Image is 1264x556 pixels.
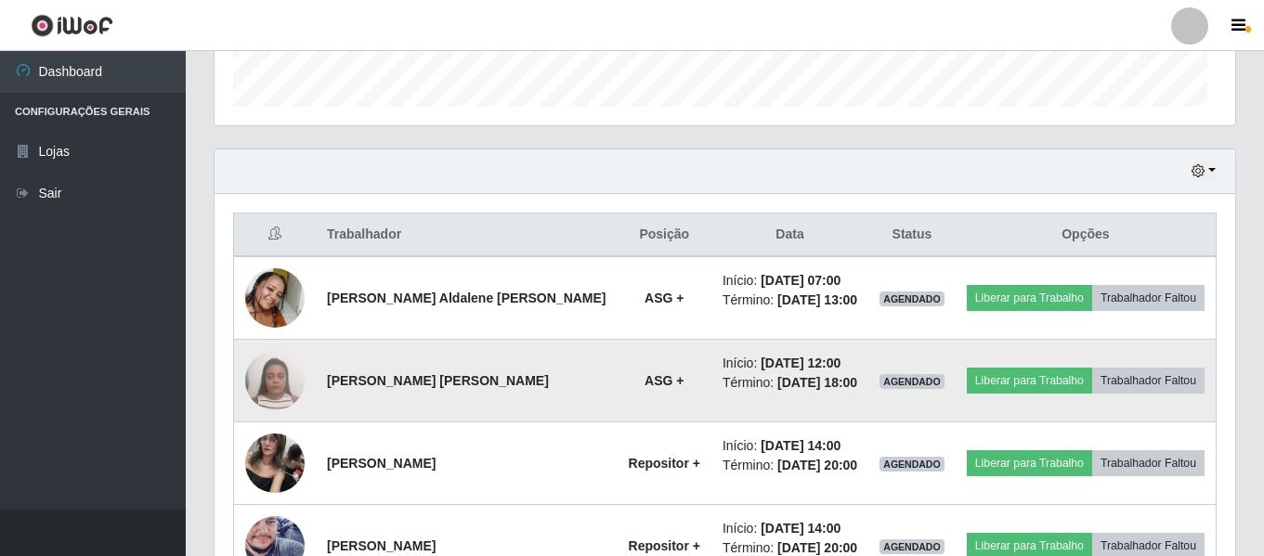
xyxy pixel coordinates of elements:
th: Posição [618,213,711,257]
button: Liberar para Trabalho [967,450,1092,476]
button: Liberar para Trabalho [967,368,1092,394]
img: 1756302918902.jpeg [245,245,305,351]
li: Término: [723,373,857,393]
img: 1628262185809.jpeg [245,423,305,502]
time: [DATE] 13:00 [777,292,857,307]
time: [DATE] 12:00 [761,356,840,370]
strong: [PERSON_NAME] [PERSON_NAME] [327,373,549,388]
time: [DATE] 14:00 [761,438,840,453]
th: Trabalhador [316,213,618,257]
button: Trabalhador Faltou [1092,450,1205,476]
li: Início: [723,354,857,373]
strong: Repositor + [629,538,700,553]
button: Trabalhador Faltou [1092,285,1205,311]
li: Início: [723,519,857,538]
strong: [PERSON_NAME] [327,538,436,553]
strong: [PERSON_NAME] Aldalene [PERSON_NAME] [327,291,606,305]
img: CoreUI Logo [31,14,113,37]
time: [DATE] 18:00 [777,375,857,390]
span: AGENDADO [880,457,945,472]
span: AGENDADO [880,374,945,389]
th: Status [868,213,956,257]
button: Trabalhador Faltou [1092,368,1205,394]
strong: [PERSON_NAME] [327,456,436,471]
time: [DATE] 07:00 [761,273,840,288]
li: Início: [723,271,857,291]
button: Liberar para Trabalho [967,285,1092,311]
strong: ASG + [645,291,684,305]
li: Início: [723,436,857,456]
time: [DATE] 14:00 [761,521,840,536]
th: Data [711,213,868,257]
time: [DATE] 20:00 [777,458,857,472]
li: Término: [723,291,857,310]
img: 1756738069373.jpeg [245,341,305,420]
span: AGENDADO [880,539,945,554]
strong: ASG + [645,373,684,388]
span: AGENDADO [880,291,945,306]
time: [DATE] 20:00 [777,540,857,555]
th: Opções [956,213,1217,257]
li: Término: [723,456,857,475]
strong: Repositor + [629,456,700,471]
